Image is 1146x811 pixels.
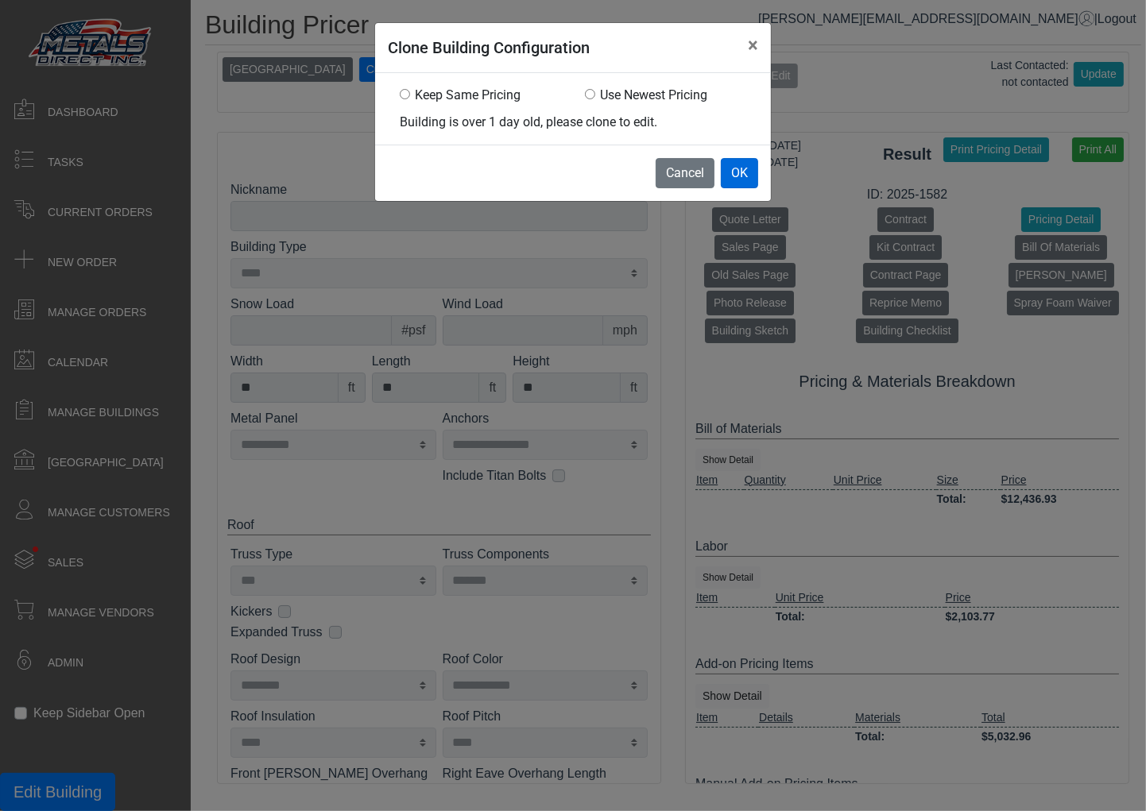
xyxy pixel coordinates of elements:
label: Use Newest Pricing [600,86,707,105]
button: Close [735,23,771,68]
h5: Clone Building Configuration [388,36,590,60]
button: OK [721,158,758,188]
button: Cancel [656,158,714,188]
label: Keep Same Pricing [415,86,521,105]
div: Building is over 1 day old, please clone to edit. [400,113,746,132]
